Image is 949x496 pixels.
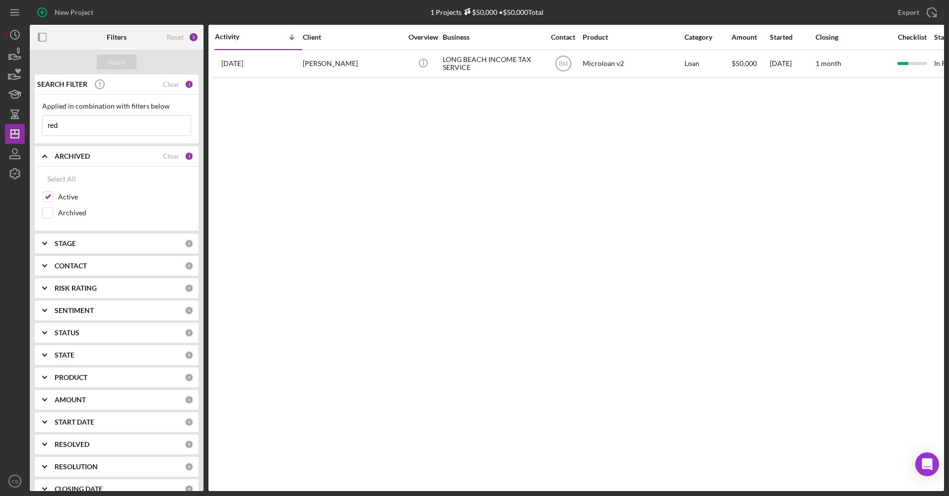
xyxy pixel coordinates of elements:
[55,396,86,404] b: AMOUNT
[185,373,194,382] div: 0
[891,33,933,41] div: Checklist
[55,418,94,426] b: START DATE
[185,152,194,161] div: 1
[42,169,81,189] button: Select All
[405,33,442,41] div: Overview
[185,485,194,494] div: 0
[185,395,194,404] div: 0
[185,306,194,315] div: 0
[544,33,582,41] div: Contact
[770,33,814,41] div: Started
[185,462,194,471] div: 0
[303,33,402,41] div: Client
[815,59,841,67] time: 1 month
[583,33,682,41] div: Product
[55,262,87,270] b: CONTACT
[108,55,126,69] div: Apply
[55,440,89,448] b: RESOLVED
[583,51,682,77] div: Microloan v2
[58,192,191,202] label: Active
[684,33,731,41] div: Category
[430,8,543,16] div: 1 Projects • $50,000 Total
[163,80,180,88] div: Clear
[185,261,194,270] div: 0
[55,307,94,314] b: SENTIMENT
[97,55,136,69] button: Apply
[37,80,87,88] b: SEARCH FILTER
[898,2,919,22] div: Export
[55,329,79,337] b: STATUS
[185,284,194,293] div: 0
[11,479,18,484] text: CS
[732,59,757,67] span: $50,000
[185,239,194,248] div: 0
[770,51,814,77] div: [DATE]
[5,471,25,491] button: CS
[559,61,568,67] text: BM
[163,152,180,160] div: Clear
[55,2,93,22] div: New Project
[55,463,98,471] b: RESOLUTION
[55,373,87,381] b: PRODUCT
[221,60,243,67] time: 2025-08-26 20:40
[55,284,97,292] b: RISK RATING
[185,80,194,89] div: 1
[167,33,184,41] div: Reset
[215,33,259,41] div: Activity
[185,440,194,449] div: 0
[684,51,731,77] div: Loan
[55,240,76,248] b: STAGE
[55,351,74,359] b: STATE
[303,51,402,77] div: [PERSON_NAME]
[443,33,542,41] div: Business
[732,33,769,41] div: Amount
[47,169,76,189] div: Select All
[915,452,939,476] div: Open Intercom Messenger
[107,33,127,41] b: Filters
[189,32,199,42] div: 2
[30,2,103,22] button: New Project
[443,51,542,77] div: LONG BEACH INCOME TAX SERVICE
[55,485,103,493] b: CLOSING DATE
[888,2,944,22] button: Export
[55,152,90,160] b: ARCHIVED
[185,328,194,337] div: 0
[42,102,191,110] div: Applied in combination with filters below
[185,351,194,360] div: 0
[58,208,191,218] label: Archived
[185,418,194,427] div: 0
[462,8,497,16] div: $50,000
[815,33,890,41] div: Closing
